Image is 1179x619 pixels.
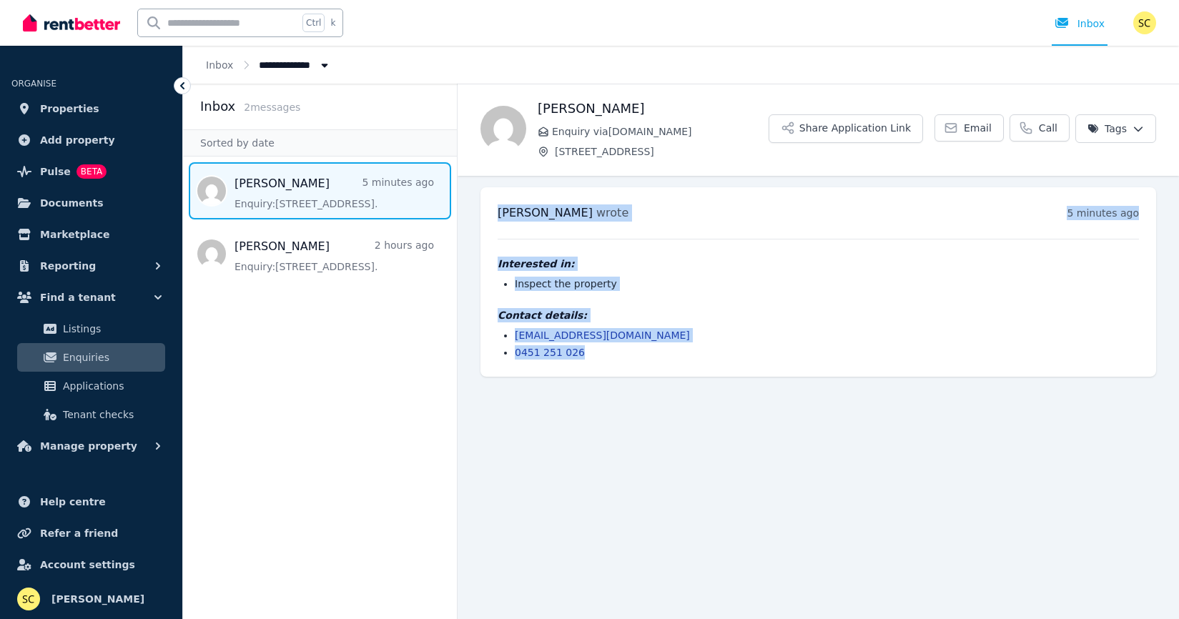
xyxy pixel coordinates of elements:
[555,144,769,159] span: [STREET_ADDRESS]
[40,226,109,243] span: Marketplace
[302,14,325,32] span: Ctrl
[11,94,171,123] a: Properties
[17,315,165,343] a: Listings
[1039,121,1057,135] span: Call
[552,124,769,139] span: Enquiry via [DOMAIN_NAME]
[515,347,585,358] a: 0451 251 026
[17,400,165,429] a: Tenant checks
[40,437,137,455] span: Manage property
[235,175,434,211] a: [PERSON_NAME]5 minutes agoEnquiry:[STREET_ADDRESS].
[498,257,1139,271] h4: Interested in:
[40,556,135,573] span: Account settings
[17,588,40,610] img: Savia Calisto
[183,46,355,84] nav: Breadcrumb
[11,432,171,460] button: Manage property
[934,114,1004,142] a: Email
[235,238,434,274] a: [PERSON_NAME]2 hours agoEnquiry:[STREET_ADDRESS].
[1087,122,1127,136] span: Tags
[1067,207,1139,219] time: 5 minutes ago
[17,343,165,372] a: Enquiries
[40,132,115,149] span: Add property
[1133,11,1156,34] img: Savia Calisto
[63,377,159,395] span: Applications
[330,17,335,29] span: k
[40,100,99,117] span: Properties
[769,114,923,143] button: Share Application Link
[206,59,233,71] a: Inbox
[183,129,457,157] div: Sorted by date
[40,194,104,212] span: Documents
[63,320,159,337] span: Listings
[23,12,120,34] img: RentBetter
[63,406,159,423] span: Tenant checks
[498,206,593,219] span: [PERSON_NAME]
[40,257,96,274] span: Reporting
[11,157,171,186] a: PulseBETA
[11,487,171,516] a: Help centre
[11,550,171,579] a: Account settings
[11,283,171,312] button: Find a tenant
[244,101,300,113] span: 2 message s
[1010,114,1070,142] a: Call
[40,525,118,542] span: Refer a friend
[11,79,56,89] span: ORGANISE
[515,330,690,341] a: [EMAIL_ADDRESS][DOMAIN_NAME]
[11,126,171,154] a: Add property
[964,121,992,135] span: Email
[77,164,107,179] span: BETA
[40,289,116,306] span: Find a tenant
[183,157,457,288] nav: Message list
[1075,114,1156,143] button: Tags
[63,349,159,366] span: Enquiries
[480,106,526,152] img: Chihiro
[11,220,171,249] a: Marketplace
[40,493,106,510] span: Help centre
[538,99,769,119] h1: [PERSON_NAME]
[11,189,171,217] a: Documents
[17,372,165,400] a: Applications
[200,96,235,117] h2: Inbox
[515,277,1139,291] li: Inspect the property
[498,308,1139,322] h4: Contact details:
[51,590,144,608] span: [PERSON_NAME]
[11,252,171,280] button: Reporting
[11,519,171,548] a: Refer a friend
[1055,16,1105,31] div: Inbox
[596,206,628,219] span: wrote
[40,163,71,180] span: Pulse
